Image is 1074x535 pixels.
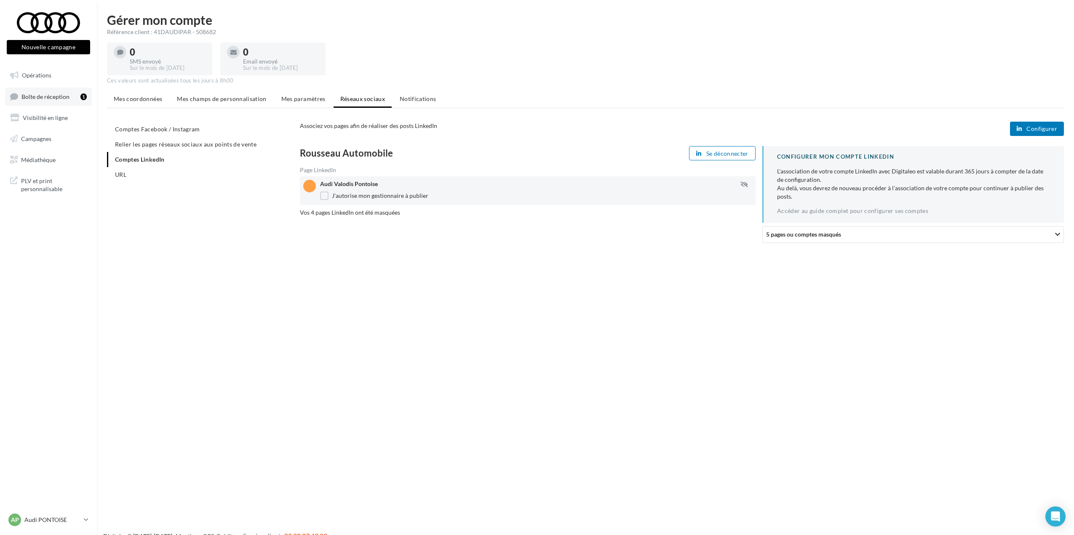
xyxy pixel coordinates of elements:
[107,28,1064,36] div: Référence client : 41DAUDIPAR - 508682
[107,77,1064,85] div: Ces valeurs sont actualisées tous les jours à 8h00
[107,13,1064,26] h1: Gérer mon compte
[1010,122,1064,136] button: Configurer
[1045,506,1066,527] div: Open Intercom Messenger
[320,192,428,200] label: J'autorise mon gestionnaire à publier
[115,171,126,178] span: URL
[5,172,92,197] a: PLV et print personnalisable
[5,130,92,148] a: Campagnes
[1026,125,1057,132] span: Configurer
[243,59,319,64] div: Email envoyé
[130,64,206,72] div: Sur le mois de [DATE]
[115,141,256,148] span: Relier les pages réseaux sociaux aux points de vente
[21,93,69,100] span: Boîte de réception
[130,59,206,64] div: SMS envoyé
[7,40,90,54] button: Nouvelle campagne
[320,180,378,187] span: Audi Valodis Pontoise
[300,122,437,129] span: Associez vos pages afin de réaliser des posts LinkedIn
[21,156,56,163] span: Médiathèque
[177,95,267,102] span: Mes champs de personnalisation
[5,67,92,84] a: Opérations
[777,153,1050,161] div: CONFIGURER MON COMPTE LINKEDIN
[80,93,87,100] div: 1
[243,64,319,72] div: Sur le mois de [DATE]
[400,95,436,102] span: Notifications
[777,208,928,214] a: Accéder au guide complet pour configurer ses comptes
[22,72,51,79] span: Opérations
[115,125,200,133] span: Comptes Facebook / Instagram
[706,150,748,157] span: Se déconnecter
[777,167,1050,201] div: L'association de votre compte LinkedIn avec Digitaleo est valable durant 365 jours à compter de l...
[23,114,68,121] span: Visibilité en ligne
[281,95,326,102] span: Mes paramètres
[243,48,319,57] div: 0
[114,95,162,102] span: Mes coordonnées
[21,135,51,142] span: Campagnes
[11,516,19,524] span: AP
[5,151,92,169] a: Médiathèque
[24,516,80,524] p: Audi PONTOISE
[130,48,206,57] div: 0
[21,175,87,193] span: PLV et print personnalisable
[7,512,90,528] a: AP Audi PONTOISE
[5,88,92,106] a: Boîte de réception1
[300,208,756,217] div: Vos 4 pages LinkedIn ont été masquées
[300,167,756,173] div: Page LinkedIn
[689,146,756,160] button: Se déconnecter
[766,231,841,238] span: 5 pages ou comptes masqués
[300,149,524,158] div: Rousseau Automobile
[5,109,92,127] a: Visibilité en ligne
